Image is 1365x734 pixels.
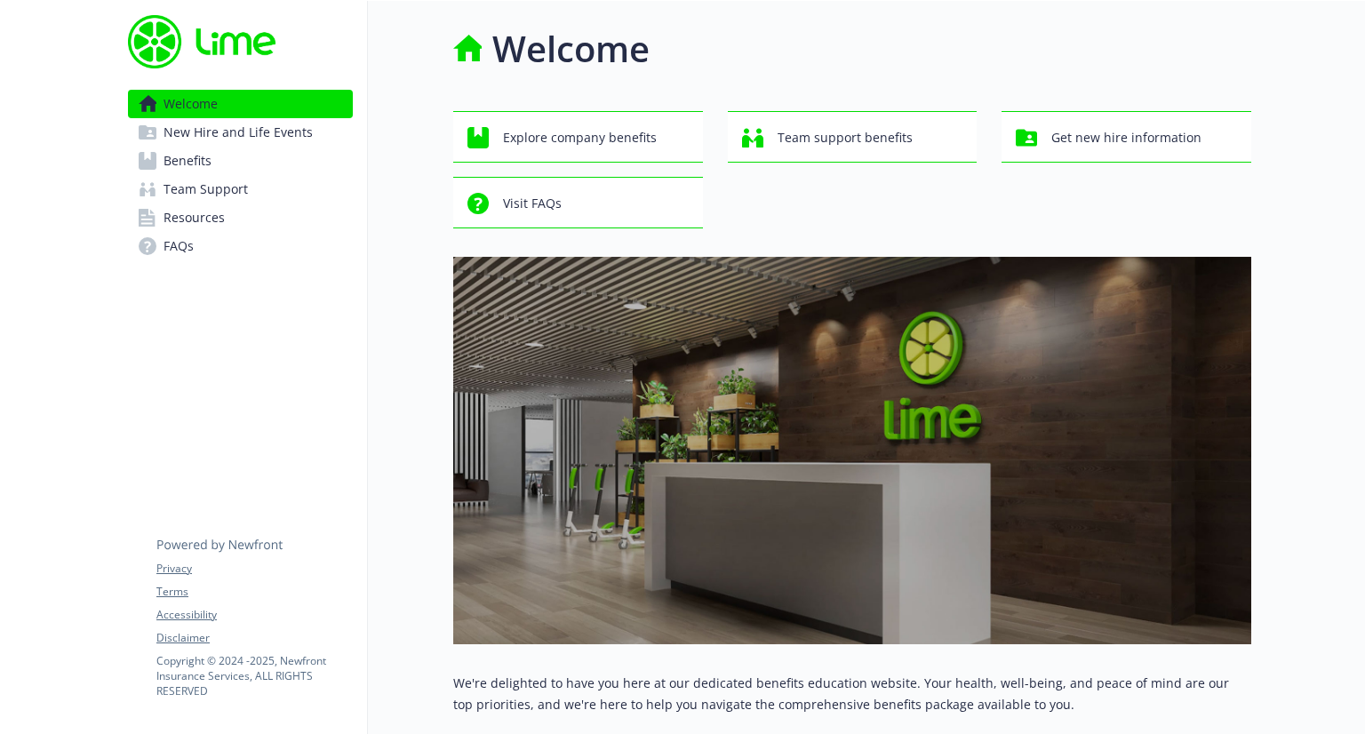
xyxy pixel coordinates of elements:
[156,630,352,646] a: Disclaimer
[164,90,218,118] span: Welcome
[503,187,562,220] span: Visit FAQs
[128,118,353,147] a: New Hire and Life Events
[778,121,913,155] span: Team support benefits
[503,121,657,155] span: Explore company benefits
[164,175,248,203] span: Team Support
[453,673,1251,715] p: We're delighted to have you here at our dedicated benefits education website. Your health, well-b...
[728,111,978,163] button: Team support benefits
[164,232,194,260] span: FAQs
[128,175,353,203] a: Team Support
[156,653,352,698] p: Copyright © 2024 - 2025 , Newfront Insurance Services, ALL RIGHTS RESERVED
[492,22,650,76] h1: Welcome
[128,232,353,260] a: FAQs
[1002,111,1251,163] button: Get new hire information
[128,90,353,118] a: Welcome
[156,607,352,623] a: Accessibility
[128,203,353,232] a: Resources
[453,257,1251,644] img: overview page banner
[164,118,313,147] span: New Hire and Life Events
[1051,121,1201,155] span: Get new hire information
[453,111,703,163] button: Explore company benefits
[453,177,703,228] button: Visit FAQs
[164,203,225,232] span: Resources
[164,147,212,175] span: Benefits
[156,561,352,577] a: Privacy
[128,147,353,175] a: Benefits
[156,584,352,600] a: Terms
